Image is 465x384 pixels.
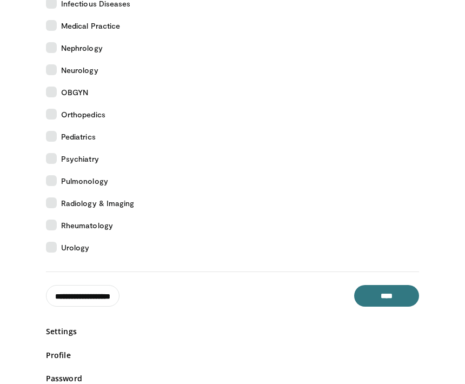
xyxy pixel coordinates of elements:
span: Urology [61,242,90,254]
span: Medical Practice [61,21,120,32]
span: Nephrology [61,43,103,54]
span: Radiology & Imaging [61,198,134,209]
a: Settings [46,326,419,337]
span: Psychiatry [61,154,99,165]
span: Rheumatology [61,220,113,231]
span: Pulmonology [61,176,108,187]
span: Orthopedics [61,109,105,121]
span: OBGYN [61,87,88,98]
span: Neurology [61,65,98,76]
a: Profile [46,350,419,361]
span: Pediatrics [61,131,96,143]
